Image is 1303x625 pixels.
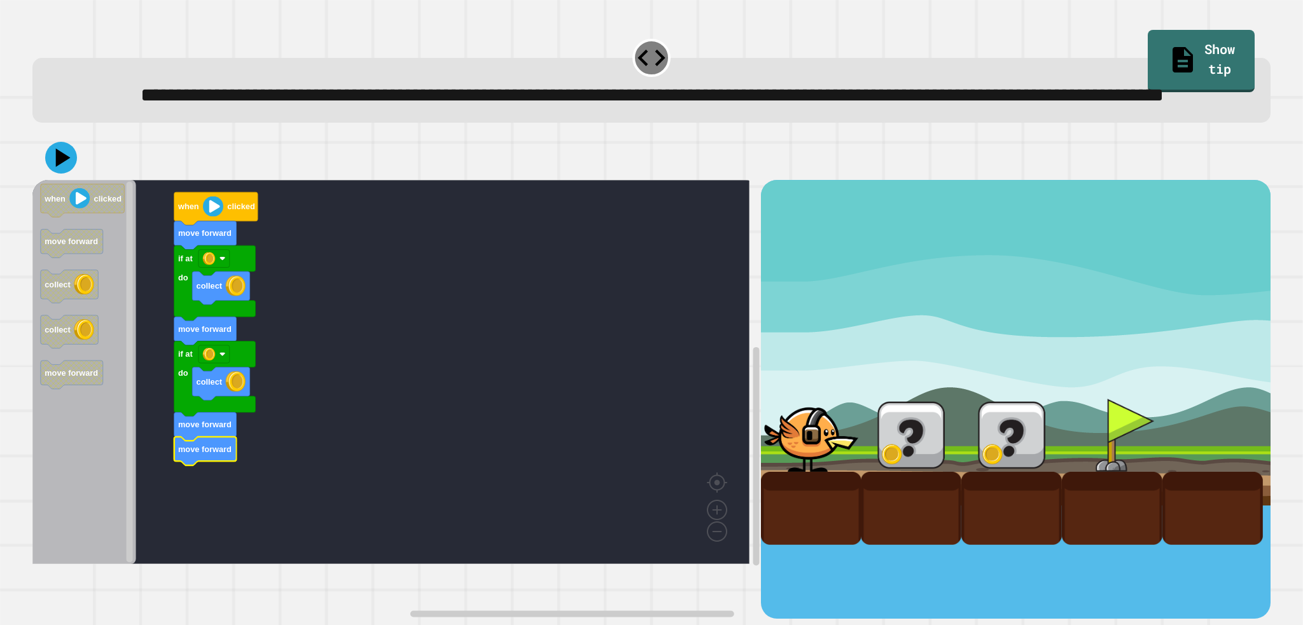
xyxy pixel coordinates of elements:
div: Blockly Workspace [32,180,760,618]
text: do [178,273,188,282]
text: move forward [178,324,232,334]
text: move forward [45,237,98,247]
a: Show tip [1148,30,1255,92]
text: do [178,369,188,378]
text: clicked [94,194,122,203]
text: move forward [178,444,232,454]
text: move forward [178,420,232,430]
text: clicked [228,202,255,212]
text: if at [178,350,193,359]
text: if at [178,254,193,263]
text: collect [197,282,223,291]
text: collect [197,377,223,387]
text: collect [45,280,71,289]
text: when [178,202,199,212]
text: move forward [45,368,98,378]
text: when [44,194,66,203]
text: move forward [178,229,232,238]
text: collect [45,325,71,334]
